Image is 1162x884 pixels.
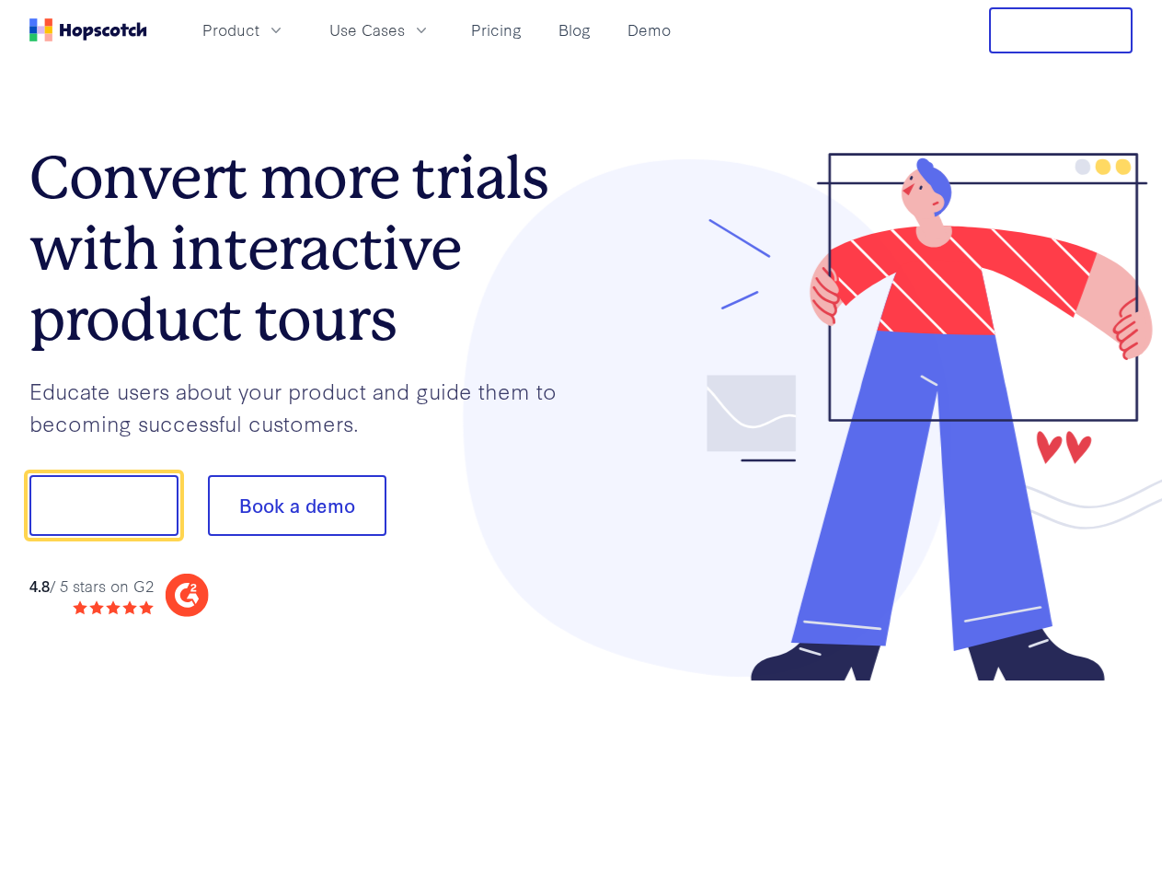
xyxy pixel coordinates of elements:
p: Educate users about your product and guide them to becoming successful customers. [29,375,581,438]
button: Use Cases [318,15,442,45]
a: Home [29,18,147,41]
span: Use Cases [329,18,405,41]
button: Free Trial [989,7,1133,53]
a: Blog [551,15,598,45]
h1: Convert more trials with interactive product tours [29,143,581,355]
a: Demo [620,15,678,45]
div: / 5 stars on G2 [29,575,154,598]
button: Show me! [29,475,178,536]
button: Product [191,15,296,45]
button: Book a demo [208,475,386,536]
a: Pricing [464,15,529,45]
span: Product [202,18,259,41]
strong: 4.8 [29,575,50,596]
